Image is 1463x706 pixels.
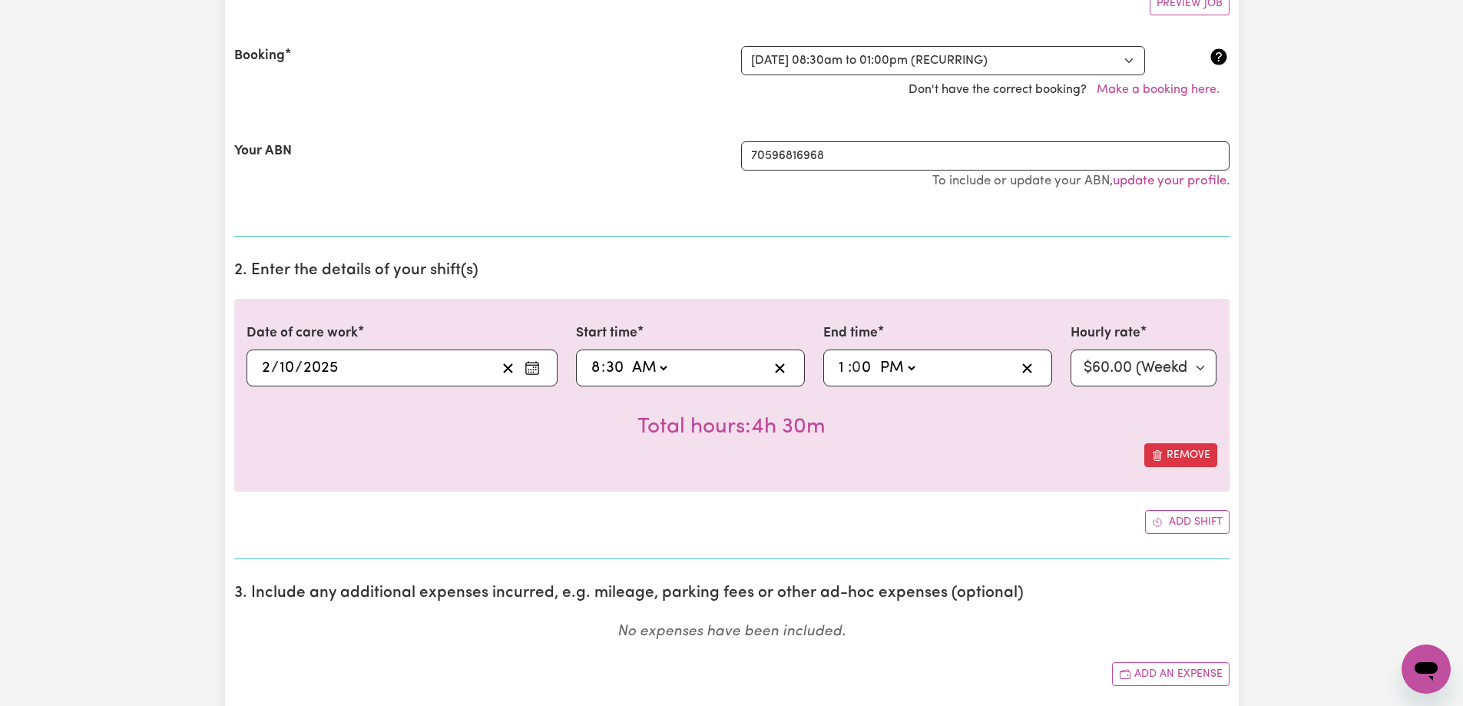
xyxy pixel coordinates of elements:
[617,625,846,639] em: No expenses have been included.
[234,46,285,66] label: Booking
[823,323,878,343] label: End time
[279,356,295,380] input: --
[838,356,848,380] input: --
[605,356,624,380] input: --
[303,356,339,380] input: ----
[261,356,271,380] input: --
[601,360,605,376] span: :
[1402,645,1451,694] iframe: Button to launch messaging window
[271,360,279,376] span: /
[591,356,601,380] input: --
[848,360,852,376] span: :
[576,323,637,343] label: Start time
[1071,323,1140,343] label: Hourly rate
[1145,510,1230,534] button: Add another shift
[1113,174,1226,187] a: update your profile
[909,84,1230,96] span: Don't have the correct booking?
[852,360,861,376] span: 0
[1112,662,1230,686] button: Add another expense
[234,261,1230,280] h2: 2. Enter the details of your shift(s)
[637,416,826,438] span: Total hours worked: 4 hours 30 minutes
[852,356,872,380] input: --
[1144,443,1217,467] button: Remove this shift
[247,323,358,343] label: Date of care work
[520,356,544,380] button: Enter the date of care work
[1087,75,1230,104] button: Make a booking here.
[234,584,1230,603] h2: 3. Include any additional expenses incurred, e.g. mileage, parking fees or other ad-hoc expenses ...
[932,174,1230,187] small: To include or update your ABN, .
[295,360,303,376] span: /
[496,356,520,380] button: Clear date
[234,141,292,161] label: Your ABN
